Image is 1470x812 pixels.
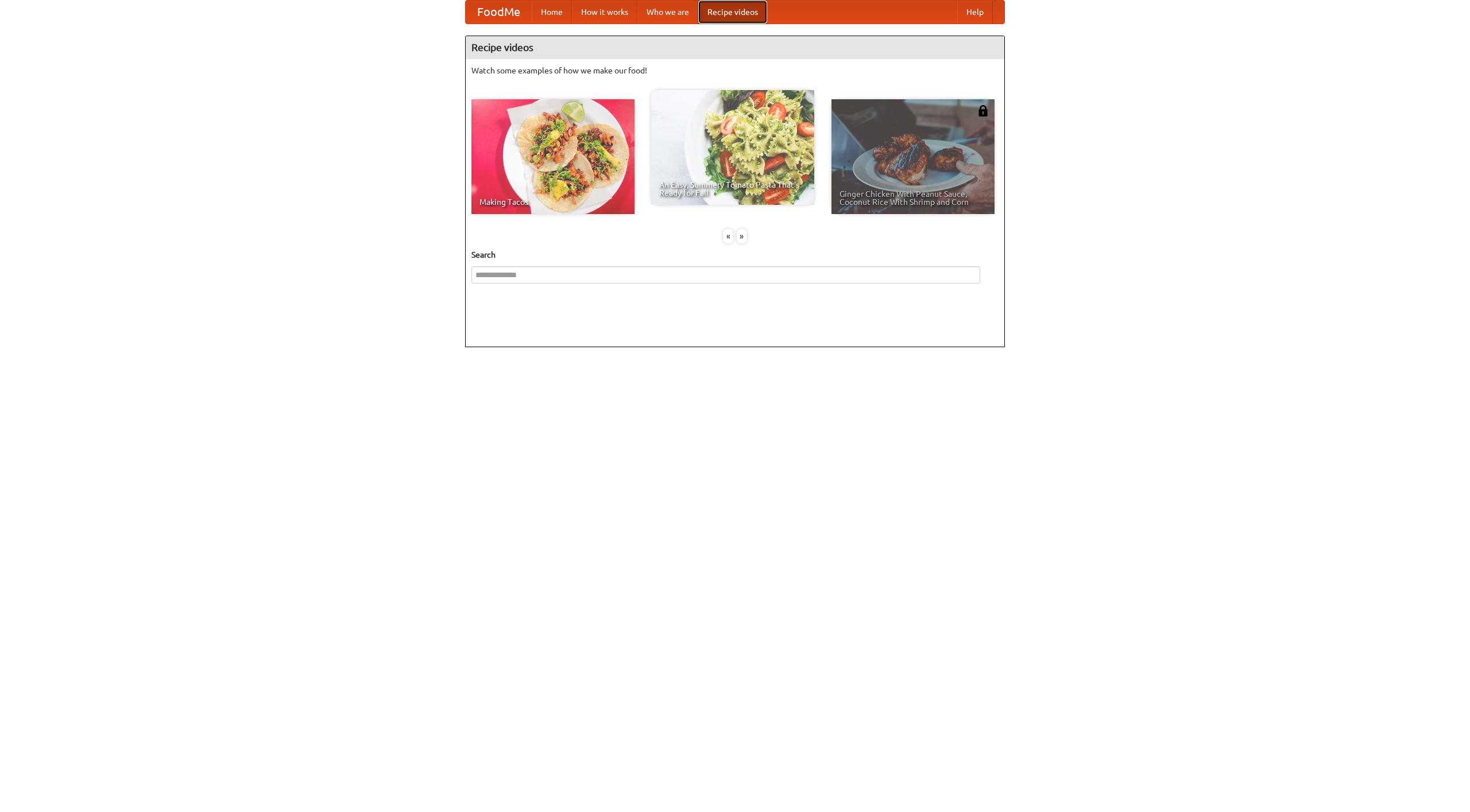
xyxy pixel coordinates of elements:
span: An Easy, Summery Tomato Pasta That's Ready for Fall [659,181,806,197]
a: How it works [572,1,637,24]
a: Help [957,1,993,24]
div: » [737,229,747,243]
h4: Recipe videos [466,36,1004,59]
a: Who we are [637,1,698,24]
img: 483408.png [977,105,989,116]
a: FoodMe [466,1,532,24]
a: Making Tacos [471,99,635,214]
a: Recipe videos [698,1,767,24]
p: Watch some examples of how we make our food! [471,65,999,76]
a: Home [532,1,572,24]
a: An Easy, Summery Tomato Pasta That's Ready for Fall [651,90,814,205]
h5: Search [471,249,999,261]
span: Making Tacos [479,198,626,206]
div: « [723,229,733,243]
